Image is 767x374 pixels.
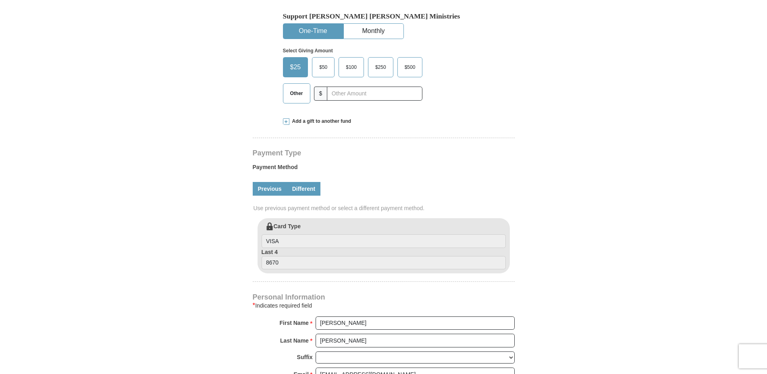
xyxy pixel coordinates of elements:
[253,294,515,300] h4: Personal Information
[283,12,484,21] h5: Support [PERSON_NAME] [PERSON_NAME] Ministries
[262,234,506,248] input: Card Type
[344,24,403,39] button: Monthly
[287,182,321,196] a: Different
[286,61,305,73] span: $25
[371,61,390,73] span: $250
[327,87,422,101] input: Other Amount
[253,163,515,175] label: Payment Method
[254,204,515,212] span: Use previous payment method or select a different payment method.
[289,118,351,125] span: Add a gift to another fund
[253,182,287,196] a: Previous
[262,222,506,248] label: Card Type
[283,48,333,54] strong: Select Giving Amount
[314,87,328,101] span: $
[286,87,307,99] span: Other
[401,61,420,73] span: $500
[297,351,313,363] strong: Suffix
[280,317,309,329] strong: First Name
[253,150,515,156] h4: Payment Type
[342,61,361,73] span: $100
[262,248,506,270] label: Last 4
[315,61,331,73] span: $50
[280,335,309,346] strong: Last Name
[262,256,506,270] input: Last 4
[253,301,515,310] div: Indicates required field
[283,24,343,39] button: One-Time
